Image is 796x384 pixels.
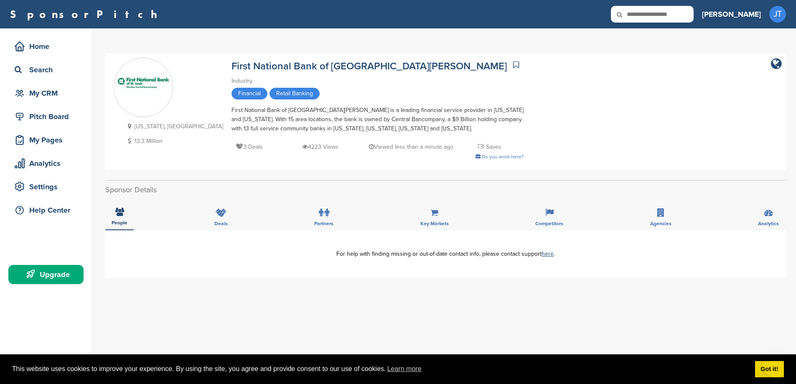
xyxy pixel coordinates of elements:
[8,60,84,79] a: Search
[476,154,524,160] a: Do you work here?
[8,177,84,196] a: Settings
[482,154,524,160] span: Do you work here?
[231,106,524,133] div: First National Bank of [GEOGRAPHIC_DATA][PERSON_NAME] is a leading financial service provider in ...
[650,221,671,226] span: Agencies
[386,363,423,375] a: learn more about cookies
[8,37,84,56] a: Home
[8,130,84,150] a: My Pages
[231,60,507,72] a: First National Bank of [GEOGRAPHIC_DATA][PERSON_NAME]
[13,203,84,218] div: Help Center
[758,221,779,226] span: Analytics
[13,39,84,54] div: Home
[535,221,563,226] span: Competitors
[755,361,784,378] a: dismiss cookie message
[369,142,453,152] p: Viewed less than a minute ago
[8,107,84,126] a: Pitch Board
[420,221,449,226] span: Key Markets
[13,62,84,77] div: Search
[270,88,320,99] span: Retail Banking
[771,58,782,70] a: company link
[118,251,773,257] div: For help with finding missing or out-of-date contact info, please contact support .
[231,76,524,86] div: Industry
[8,154,84,173] a: Analytics
[114,61,173,114] img: Sponsorpitch & First National Bank of St. Louis
[302,142,338,152] p: 4223 Views
[214,221,228,226] span: Deals
[542,250,554,257] a: here
[105,184,786,196] h2: Sponsor Details
[13,109,84,124] div: Pitch Board
[124,136,223,146] p: 13.3 Million
[13,179,84,194] div: Settings
[236,142,263,152] p: 3 Deals
[124,121,223,132] p: [US_STATE], [GEOGRAPHIC_DATA]
[702,5,761,23] a: [PERSON_NAME]
[10,9,163,20] a: SponsorPitch
[8,201,84,220] a: Help Center
[13,132,84,147] div: My Pages
[112,220,127,225] span: People
[314,221,333,226] span: Partners
[13,267,84,282] div: Upgrade
[231,88,267,99] span: Financial
[478,142,501,152] p: 1 Saves
[763,351,789,377] iframe: Button to launch messaging window
[13,86,84,101] div: My CRM
[12,363,748,375] span: This website uses cookies to improve your experience. By using the site, you agree and provide co...
[13,156,84,171] div: Analytics
[702,8,761,20] h3: [PERSON_NAME]
[8,265,84,284] a: Upgrade
[769,6,786,23] span: JT
[8,84,84,103] a: My CRM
